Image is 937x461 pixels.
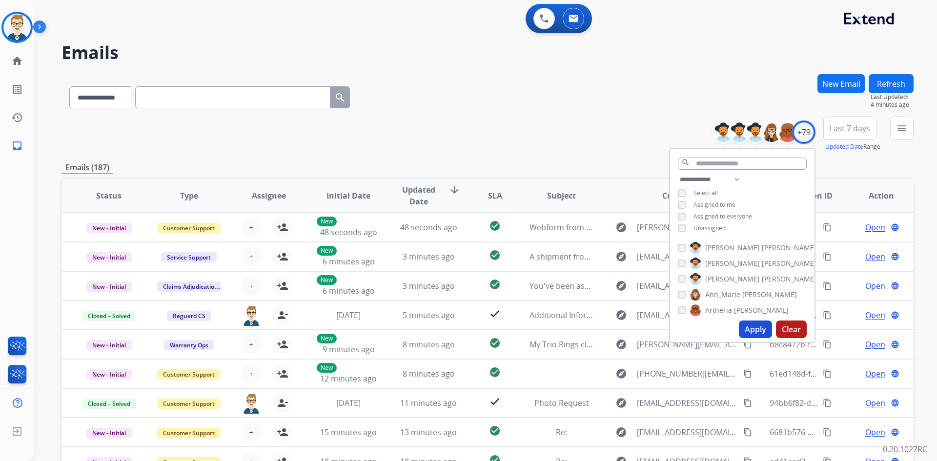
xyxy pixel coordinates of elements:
mat-icon: language [891,340,899,349]
span: Ann_Marie [705,290,740,300]
span: New - Initial [86,223,132,233]
span: Warranty Ops [164,340,214,350]
mat-icon: inbox [11,140,23,152]
mat-icon: explore [615,339,627,350]
span: [PERSON_NAME] [705,259,760,268]
span: [PERSON_NAME][EMAIL_ADDRESS][PERSON_NAME][DOMAIN_NAME] [637,339,737,350]
mat-icon: content_copy [823,428,832,437]
mat-icon: menu [896,122,908,134]
span: Open [865,368,885,380]
span: Reguard CS [167,311,211,321]
span: Re: [556,427,567,438]
button: + [242,422,261,442]
button: Refresh [869,74,914,93]
button: + [242,247,261,266]
span: [DATE] [336,310,361,321]
mat-icon: language [891,311,899,320]
button: Updated Date [825,143,863,151]
span: 4 minutes ago [871,101,914,109]
span: Webform from [PERSON_NAME][EMAIL_ADDRESS][PERSON_NAME][DOMAIN_NAME] on [DATE] [530,222,872,233]
mat-icon: arrow_downward [448,184,460,196]
span: 8 minutes ago [403,368,455,379]
button: New Email [817,74,865,93]
span: New - Initial [86,428,132,438]
span: You've been assigned a new service order: a71d7740-be01-482b-9776-e086d67473b2 [530,281,840,291]
mat-icon: search [334,92,346,103]
span: 6 minutes ago [323,285,375,296]
span: + [249,339,253,350]
span: Select all [693,189,718,197]
mat-icon: explore [615,397,627,409]
span: Open [865,309,885,321]
button: + [242,364,261,383]
mat-icon: check_circle [489,279,501,290]
img: avatar [3,14,31,41]
span: Customer Support [157,369,221,380]
img: agent-avatar [242,305,261,326]
mat-icon: content_copy [823,311,832,320]
mat-icon: content_copy [823,223,832,232]
mat-icon: search [681,158,690,167]
span: Closed – Solved [82,399,136,409]
span: [PERSON_NAME] [762,274,816,284]
p: New [317,275,337,285]
span: Assigned to me [693,200,735,209]
p: New [317,217,337,226]
span: Assignee [252,190,286,201]
mat-icon: language [891,369,899,378]
span: [DATE] [336,398,361,408]
span: Open [865,221,885,233]
mat-icon: content_copy [823,252,832,261]
mat-icon: person_add [277,251,288,262]
mat-icon: check_circle [489,337,501,349]
mat-icon: content_copy [823,399,832,407]
span: Open [865,426,885,438]
span: 11 minutes ago [400,398,457,408]
span: Photo Request [534,398,589,408]
span: + [249,426,253,438]
mat-icon: explore [615,221,627,233]
mat-icon: language [891,399,899,407]
mat-icon: person_add [277,426,288,438]
mat-icon: check_circle [489,220,501,232]
p: 0.20.1027RC [883,443,927,455]
mat-icon: content_copy [743,340,752,349]
span: Customer Support [157,399,221,409]
span: + [249,368,253,380]
mat-icon: person_add [277,221,288,233]
span: + [249,251,253,262]
mat-icon: person_remove [277,397,288,409]
span: Open [865,251,885,262]
span: Customer Support [157,223,221,233]
mat-icon: explore [615,309,627,321]
span: 48 seconds ago [400,222,457,233]
span: [EMAIL_ADDRESS][DOMAIN_NAME] [637,426,737,438]
mat-icon: content_copy [743,428,752,437]
button: + [242,276,261,296]
span: + [249,221,253,233]
mat-icon: home [11,55,23,67]
h2: Emails [61,43,914,62]
mat-icon: explore [615,368,627,380]
span: Open [865,397,885,409]
span: 3 minutes ago [403,251,455,262]
img: agent-avatar [242,393,261,414]
span: Initial Date [326,190,370,201]
p: New [317,363,337,373]
span: Open [865,339,885,350]
span: [PERSON_NAME] [734,305,789,315]
span: Customer Support [157,428,221,438]
span: Updated Date [397,184,441,207]
button: + [242,335,261,354]
span: Customer [662,190,700,201]
span: 13 minutes ago [400,427,457,438]
span: Unassigned [693,224,726,232]
mat-icon: content_copy [743,399,752,407]
mat-icon: language [891,428,899,437]
span: Service Support [161,252,217,262]
mat-icon: person_add [277,339,288,350]
span: New - Initial [86,281,132,292]
span: New - Initial [86,369,132,380]
span: [PERSON_NAME] [705,243,760,253]
mat-icon: language [891,223,899,232]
